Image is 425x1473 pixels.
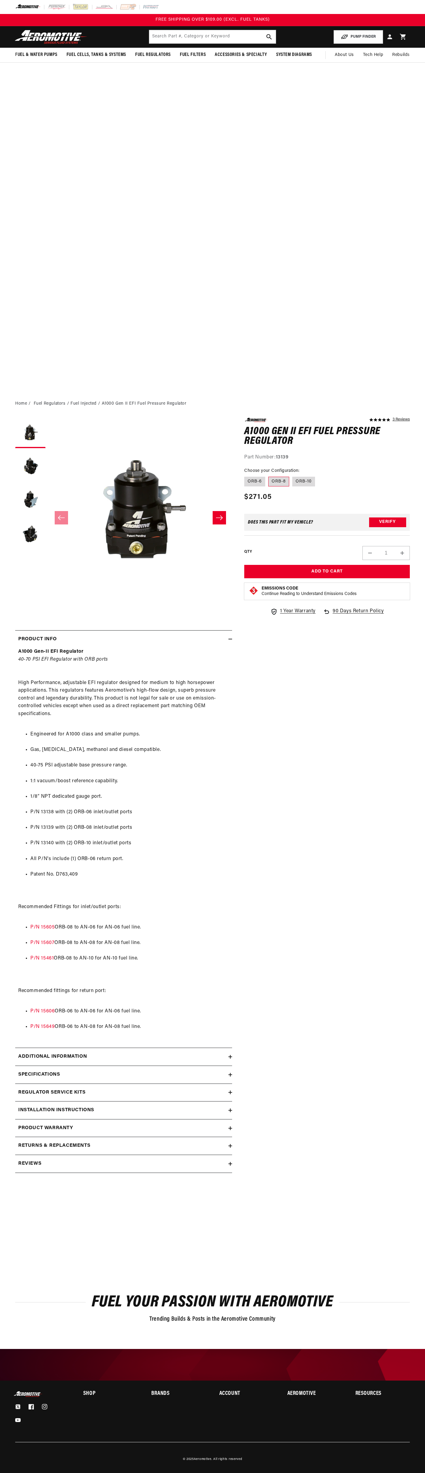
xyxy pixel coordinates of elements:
[244,492,272,503] span: $271.05
[15,518,46,548] button: Load image 4 in gallery view
[262,30,276,43] button: search button
[369,517,406,527] button: Verify
[18,1071,60,1079] h2: Specifications
[13,1391,43,1397] img: Aeromotive
[30,956,54,961] a: P/N 15461
[244,477,265,486] label: ORB-6
[287,1391,342,1396] summary: Aeromotive
[175,48,210,62] summary: Fuel Filters
[15,451,46,482] button: Load image 2 in gallery view
[18,1089,85,1097] h2: Regulator Service Kits
[15,1155,232,1173] summary: Reviews
[15,418,46,448] button: Load image 1 in gallery view
[333,607,384,621] span: 90 Days Return Policy
[34,400,71,407] li: Fuel Regulators
[30,839,229,847] li: P/N 13140 with (2) ORB-10 inlet/outlet ports
[30,808,229,816] li: P/N 13138 with (2) ORB-06 inlet/outlet ports
[15,1084,232,1101] summary: Regulator Service Kits
[244,549,252,555] label: QTY
[30,793,229,801] li: 1/8″ NPT dedicated gauge port.
[248,520,313,525] div: Does This part fit My vehicle?
[15,1048,232,1066] summary: Additional information
[18,1053,87,1061] h2: Additional information
[392,418,410,422] a: 3 reviews
[149,30,276,43] input: Search by Part Number, Category or Keyword
[323,607,384,621] a: 90 Days Return Policy
[280,607,316,615] span: 1 Year Warranty
[392,52,410,58] span: Rebuilds
[67,52,126,58] span: Fuel Cells, Tanks & Systems
[30,1024,55,1029] a: P/N 15649
[334,30,383,44] button: PUMP FINDER
[388,48,414,62] summary: Rebuilds
[262,591,357,597] p: Continue Reading to Understand Emissions Codes
[335,53,354,57] span: About Us
[70,400,101,407] li: Fuel Injected
[30,1009,55,1014] a: P/N 15606
[30,955,229,963] li: ORB-08 to AN-10 for AN-10 fuel line.
[249,586,259,596] img: Emissions code
[30,871,229,879] li: Patent No. D763,409
[213,1457,242,1461] small: All rights reserved
[15,485,46,515] button: Load image 3 in gallery view
[262,586,298,591] strong: Emissions Code
[15,400,410,407] nav: breadcrumbs
[330,48,358,62] a: About Us
[30,924,229,932] li: ORB-08 to AN-06 for AN-06 fuel line.
[30,777,229,785] li: 1:1 vacuum/boost reference capability.
[244,427,410,446] h1: A1000 Gen II EFI Fuel Pressure Regulator
[156,17,270,22] span: FREE SHIPPING OVER $109.00 (EXCL. FUEL TANKS)
[210,48,272,62] summary: Accessories & Specialty
[30,855,229,863] li: All P/N's include (1) ORB-06 return port.
[30,940,54,945] a: P/N 15607
[15,1137,232,1155] summary: Returns & replacements
[11,48,62,62] summary: Fuel & Water Pumps
[183,1457,212,1461] small: © 2025 .
[151,1391,206,1396] summary: Brands
[292,477,315,486] label: ORB-10
[276,455,289,460] strong: 13139
[262,586,357,597] button: Emissions CodeContinue Reading to Understand Emissions Codes
[18,1106,94,1114] h2: Installation Instructions
[15,631,232,648] summary: Product Info
[18,649,84,654] strong: A1000 Gen-II EFI Regulator
[15,1119,232,1137] summary: Product warranty
[15,52,57,58] span: Fuel & Water Pumps
[244,565,410,579] button: Add to Cart
[180,52,206,58] span: Fuel Filters
[131,48,175,62] summary: Fuel Regulators
[83,1391,138,1396] summary: Shop
[18,1142,90,1150] h2: Returns & replacements
[13,30,89,44] img: Aeromotive
[30,1023,229,1031] li: ORB-06 to AN-08 for AN-08 fuel line.
[30,925,55,930] a: P/N 15605
[15,400,27,407] a: Home
[30,762,229,769] li: 40-75 PSI adjustable base pressure range.
[18,635,57,643] h2: Product Info
[18,657,108,662] em: 40-70 PSI EFI Regulator with ORB ports
[363,52,383,58] span: Tech Help
[30,939,229,947] li: ORB-08 to AN-08 for AN-08 fuel line.
[15,648,232,1039] div: High Performance, adjustable EFI regulator designed for medium to high horsepower applications. T...
[215,52,267,58] span: Accessories & Specialty
[194,1457,211,1461] a: Aeromotive
[30,746,229,754] li: Gas, [MEDICAL_DATA], methanol and diesel compatible.
[15,1066,232,1084] summary: Specifications
[15,1295,410,1309] h2: Fuel Your Passion with Aeromotive
[55,511,68,524] button: Slide left
[268,477,289,486] label: ORB-8
[18,1160,41,1168] h2: Reviews
[270,607,316,615] a: 1 Year Warranty
[30,1008,229,1015] li: ORB-06 to AN-06 for AN-06 fuel line.
[355,1391,410,1396] summary: Resources
[62,48,131,62] summary: Fuel Cells, Tanks & Systems
[102,400,187,407] li: A1000 Gen II EFI Fuel Pressure Regulator
[358,48,388,62] summary: Tech Help
[276,52,312,58] span: System Diagrams
[135,52,171,58] span: Fuel Regulators
[219,1391,274,1396] summary: Account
